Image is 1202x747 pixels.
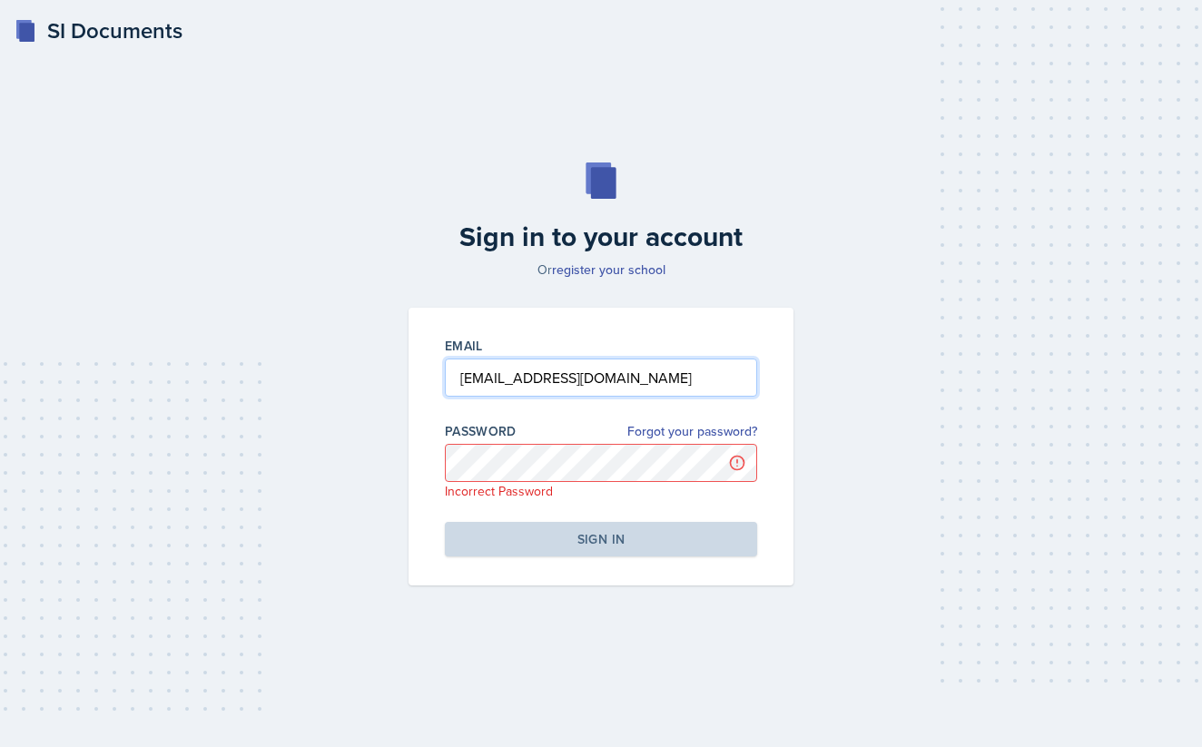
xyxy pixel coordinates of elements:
[445,522,757,556] button: Sign in
[577,530,625,548] div: Sign in
[445,482,757,500] p: Incorrect Password
[445,359,757,397] input: Email
[398,221,804,253] h2: Sign in to your account
[398,260,804,279] p: Or
[445,337,483,355] label: Email
[627,422,757,441] a: Forgot your password?
[15,15,182,47] a: SI Documents
[445,422,517,440] label: Password
[552,260,665,279] a: register your school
